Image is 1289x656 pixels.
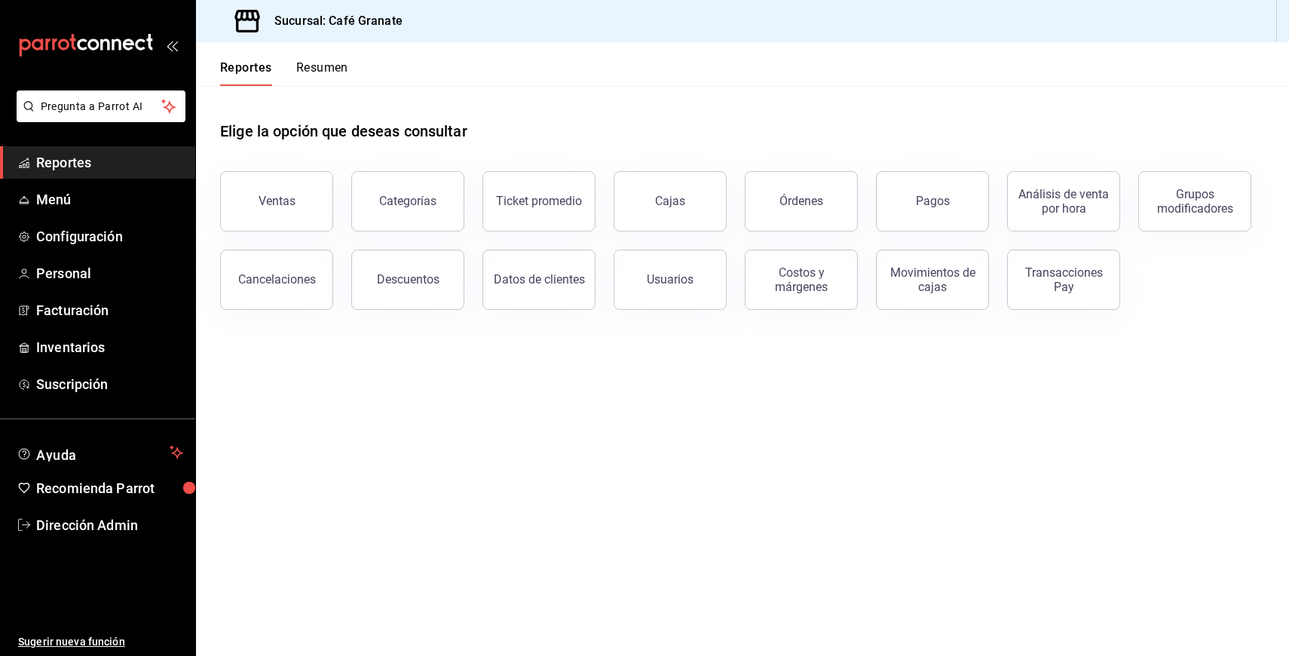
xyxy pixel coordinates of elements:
[220,120,467,143] h1: Elige la opción que deseas consultar
[886,265,979,294] div: Movimientos de cajas
[351,250,464,310] button: Descuentos
[36,152,183,173] span: Reportes
[779,194,823,208] div: Órdenes
[36,300,183,320] span: Facturación
[220,250,333,310] button: Cancelaciones
[482,171,596,231] button: Ticket promedio
[1007,171,1120,231] button: Análisis de venta por hora
[494,272,585,287] div: Datos de clientes
[876,171,989,231] button: Pagos
[36,443,164,461] span: Ayuda
[482,250,596,310] button: Datos de clientes
[41,99,162,115] span: Pregunta a Parrot AI
[36,263,183,284] span: Personal
[262,12,403,30] h3: Sucursal: Café Granate
[377,272,439,287] div: Descuentos
[11,109,185,125] a: Pregunta a Parrot AI
[220,60,348,86] div: navigation tabs
[259,194,295,208] div: Ventas
[1007,250,1120,310] button: Transacciones Pay
[876,250,989,310] button: Movimientos de cajas
[379,194,436,208] div: Categorías
[614,171,727,231] button: Cajas
[351,171,464,231] button: Categorías
[166,39,178,51] button: open_drawer_menu
[220,171,333,231] button: Ventas
[36,189,183,210] span: Menú
[1148,187,1242,216] div: Grupos modificadores
[614,250,727,310] button: Usuarios
[36,515,183,535] span: Dirección Admin
[17,90,185,122] button: Pregunta a Parrot AI
[1017,265,1110,294] div: Transacciones Pay
[655,194,685,208] div: Cajas
[296,60,348,86] button: Resumen
[36,374,183,394] span: Suscripción
[36,226,183,247] span: Configuración
[916,194,950,208] div: Pagos
[1138,171,1251,231] button: Grupos modificadores
[496,194,582,208] div: Ticket promedio
[755,265,848,294] div: Costos y márgenes
[238,272,316,287] div: Cancelaciones
[745,171,858,231] button: Órdenes
[220,60,272,86] button: Reportes
[1017,187,1110,216] div: Análisis de venta por hora
[36,337,183,357] span: Inventarios
[36,478,183,498] span: Recomienda Parrot
[18,634,183,650] span: Sugerir nueva función
[745,250,858,310] button: Costos y márgenes
[647,272,693,287] div: Usuarios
